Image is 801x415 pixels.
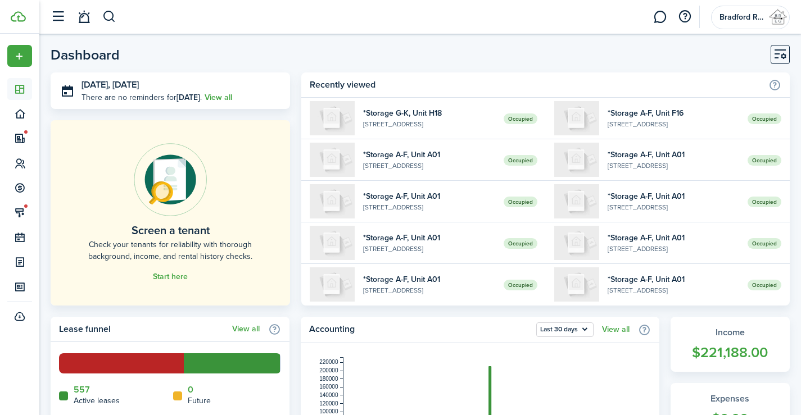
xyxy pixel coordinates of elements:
widget-list-item-description: [STREET_ADDRESS] [608,161,739,171]
span: Occupied [504,197,537,207]
button: Customise [771,45,790,64]
home-widget-title: Lease funnel [59,322,227,336]
a: Income$221,188.00 [671,317,790,372]
button: Open sidebar [47,6,69,28]
widget-list-item-title: *Storage A-F, Unit A01 [363,273,495,285]
img: F16 [554,101,599,135]
widget-list-item-title: *Storage A-F, Unit A01 [608,273,739,285]
home-widget-title: Active leases [74,395,120,407]
span: Occupied [748,280,781,290]
widget-list-item-description: [STREET_ADDRESS] [363,202,495,212]
tspan: 160000 [319,384,338,390]
widget-list-item-title: *Storage A-F, Unit A01 [608,149,739,161]
a: 0 [188,385,193,395]
widget-list-item-description: [STREET_ADDRESS] [363,244,495,254]
tspan: 180000 [319,376,338,382]
img: H18 [310,101,355,135]
span: Occupied [748,155,781,166]
widget-list-item-title: *Storage A-F, Unit A01 [608,190,739,202]
widget-list-item-description: [STREET_ADDRESS] [608,202,739,212]
img: A01 [554,267,599,302]
span: Occupied [748,113,781,124]
button: Last 30 days [536,322,594,337]
a: View all [232,325,260,334]
widget-list-item-description: [STREET_ADDRESS] [608,285,739,295]
tspan: 100000 [319,408,338,414]
widget-list-item-title: *Storage A-F, Unit F16 [608,107,739,119]
button: Open menu [536,322,594,337]
header-page-title: Dashboard [51,48,120,62]
button: Open resource center [675,7,694,26]
button: Search [102,7,116,26]
img: A01 [310,143,355,177]
home-placeholder-description: Check your tenants for reliability with thorough background, income, and rental history checks. [76,239,265,262]
widget-stats-title: Expenses [682,392,779,405]
widget-list-item-title: *Storage A-F, Unit A01 [363,190,495,202]
img: TenantCloud [11,11,26,22]
widget-list-item-description: [STREET_ADDRESS] [363,161,495,171]
tspan: 200000 [319,367,338,373]
a: Notifications [73,3,94,31]
tspan: 140000 [319,392,338,398]
widget-stats-title: Income [682,326,779,339]
p: There are no reminders for . [82,92,202,103]
span: Occupied [504,280,537,290]
widget-list-item-description: [STREET_ADDRESS] [608,244,739,254]
home-placeholder-title: Screen a tenant [132,222,210,239]
widget-list-item-description: [STREET_ADDRESS] [363,285,495,295]
img: A01 [310,184,355,218]
a: View all [205,92,232,103]
widget-list-item-description: [STREET_ADDRESS] [363,119,495,129]
span: Occupied [504,113,537,124]
widget-list-item-title: *Storage G-K, Unit H18 [363,107,495,119]
span: Occupied [748,238,781,249]
img: A01 [310,267,355,302]
img: A01 [554,226,599,260]
widget-stats-count: $221,188.00 [682,342,779,363]
img: A01 [310,226,355,260]
home-widget-title: Accounting [309,322,531,337]
img: Bradford Real Estate Group [769,8,787,26]
b: [DATE] [177,92,200,103]
span: Occupied [748,197,781,207]
span: Bradford Real Estate Group [719,13,764,21]
button: Open menu [7,45,32,67]
tspan: 220000 [319,359,338,365]
tspan: 120000 [319,400,338,407]
a: 557 [74,385,90,395]
img: A01 [554,184,599,218]
a: Start here [153,272,188,281]
h3: [DATE], [DATE] [82,78,282,92]
widget-list-item-title: *Storage A-F, Unit A01 [363,232,495,244]
home-widget-title: Future [188,395,211,407]
widget-list-item-title: *Storage A-F, Unit A01 [363,149,495,161]
a: View all [602,325,630,334]
a: Messaging [649,3,671,31]
img: Online payments [134,143,207,216]
img: A01 [554,143,599,177]
widget-list-item-description: [STREET_ADDRESS] [608,119,739,129]
span: Occupied [504,238,537,249]
span: Occupied [504,155,537,166]
widget-list-item-title: *Storage A-F, Unit A01 [608,232,739,244]
home-widget-title: Recently viewed [310,78,763,92]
